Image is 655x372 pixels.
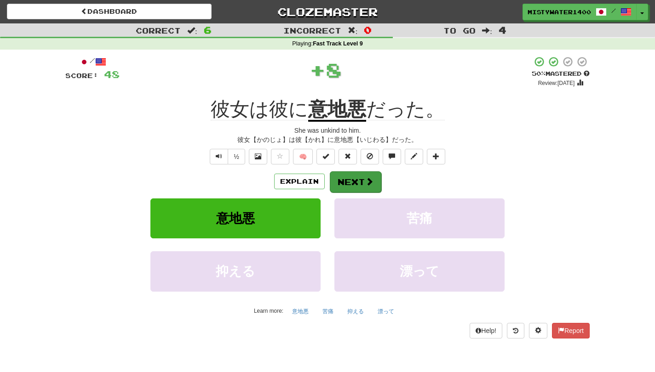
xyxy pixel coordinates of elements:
a: MistyWater1400 / [523,4,637,20]
a: Clozemaster [225,4,430,20]
div: Mastered [532,70,590,78]
span: 彼女は彼に [211,98,308,120]
span: Score: [65,72,98,79]
span: 4 [499,24,506,35]
strong: Fast Track Level 9 [313,40,363,47]
span: 50 % [532,70,546,77]
button: Edit sentence (alt+d) [405,149,423,164]
button: 苦痛 [334,198,505,238]
span: Incorrect [283,26,341,35]
button: Round history (alt+y) [507,323,524,338]
span: 6 [204,24,212,35]
div: She was unkind to him. [65,126,590,135]
button: Show image (alt+x) [249,149,267,164]
button: Discuss sentence (alt+u) [383,149,401,164]
span: 抑える [216,264,255,278]
span: 48 [104,68,120,80]
button: Next [330,171,381,192]
span: To go [443,26,476,35]
button: 意地悪 [287,304,314,318]
span: 0 [364,24,372,35]
span: / [611,7,616,14]
span: Correct [136,26,181,35]
span: 漂って [400,264,439,278]
button: Play sentence audio (ctl+space) [210,149,228,164]
span: + [310,56,326,84]
button: 抑える [150,251,321,291]
div: / [65,56,120,68]
button: Favorite sentence (alt+f) [271,149,289,164]
button: Help! [470,323,502,338]
span: : [348,27,358,34]
small: Review: [DATE] [538,80,575,86]
button: 🧠 [293,149,313,164]
span: 意地悪 [216,211,255,225]
button: Explain [274,174,325,189]
button: Ignore sentence (alt+i) [361,149,379,164]
button: 漂って [334,251,505,291]
button: 意地悪 [150,198,321,238]
span: 苦痛 [407,211,432,225]
span: MistyWater1400 [528,8,591,16]
span: : [482,27,492,34]
button: ½ [228,149,245,164]
button: 漂って [373,304,399,318]
div: 彼女【かのじょ】は彼【かれ】に意地悪【いじわる】だった。 [65,135,590,144]
u: 意地悪 [308,98,366,122]
small: Learn more: [254,308,283,314]
button: Reset to 0% Mastered (alt+r) [339,149,357,164]
button: Add to collection (alt+a) [427,149,445,164]
div: Text-to-speech controls [208,149,245,164]
span: だった。 [366,98,445,120]
a: Dashboard [7,4,212,19]
button: Report [552,323,590,338]
span: : [187,27,197,34]
span: 8 [326,58,342,81]
button: 苦痛 [317,304,339,318]
button: 抑える [342,304,369,318]
button: Set this sentence to 100% Mastered (alt+m) [316,149,335,164]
